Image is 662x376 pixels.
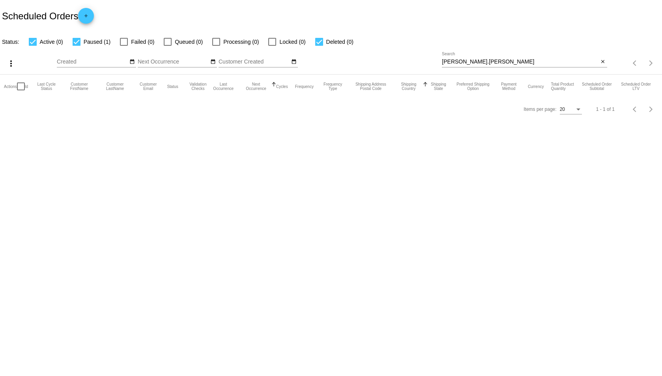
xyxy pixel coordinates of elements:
button: Change sorting for CustomerLastName [101,82,129,91]
h2: Scheduled Orders [2,8,94,24]
button: Change sorting for Status [167,84,178,89]
mat-select: Items per page: [560,107,582,112]
mat-icon: date_range [291,59,297,65]
button: Next page [643,101,659,117]
button: Change sorting for LastOccurrenceUtc [211,82,236,91]
button: Previous page [627,101,643,117]
span: Status: [2,39,19,45]
button: Change sorting for NextOccurrenceUtc [243,82,269,91]
button: Change sorting for Subtotal [580,82,614,91]
div: Items per page: [524,107,556,112]
input: Search [442,59,598,65]
input: Customer Created [219,59,290,65]
button: Change sorting for PreferredShippingOption [456,82,490,91]
button: Change sorting for Cycles [276,84,288,89]
span: 20 [560,107,565,112]
mat-icon: date_range [210,59,216,65]
button: Change sorting for PaymentMethod.Type [497,82,521,91]
span: Processing (0) [223,37,259,47]
span: Deleted (0) [326,37,353,47]
mat-icon: add [81,13,91,22]
button: Change sorting for CustomerEmail [137,82,160,91]
mat-header-cell: Actions [4,75,17,98]
button: Change sorting for ShippingState [428,82,449,91]
mat-icon: close [600,59,606,65]
button: Next page [643,55,659,71]
span: Paused (1) [84,37,110,47]
button: Change sorting for ShippingPostcode [352,82,389,91]
span: Active (0) [40,37,63,47]
mat-icon: date_range [129,59,135,65]
input: Created [57,59,128,65]
span: Locked (0) [279,37,305,47]
div: 1 - 1 of 1 [596,107,615,112]
mat-header-cell: Validation Checks [185,75,211,98]
span: Failed (0) [131,37,154,47]
button: Change sorting for CustomerFirstName [65,82,94,91]
button: Clear [599,58,607,66]
mat-icon: more_vert [6,59,16,68]
button: Change sorting for LifetimeValue [621,82,651,91]
button: Previous page [627,55,643,71]
input: Next Occurrence [138,59,209,65]
button: Change sorting for CurrencyIso [528,84,544,89]
span: Queued (0) [175,37,203,47]
button: Change sorting for Id [25,84,28,89]
mat-header-cell: Total Product Quantity [551,75,580,98]
button: Change sorting for ShippingCountry [396,82,421,91]
button: Change sorting for Frequency [295,84,314,89]
button: Change sorting for LastProcessingCycleId [35,82,58,91]
button: Change sorting for FrequencyType [321,82,345,91]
